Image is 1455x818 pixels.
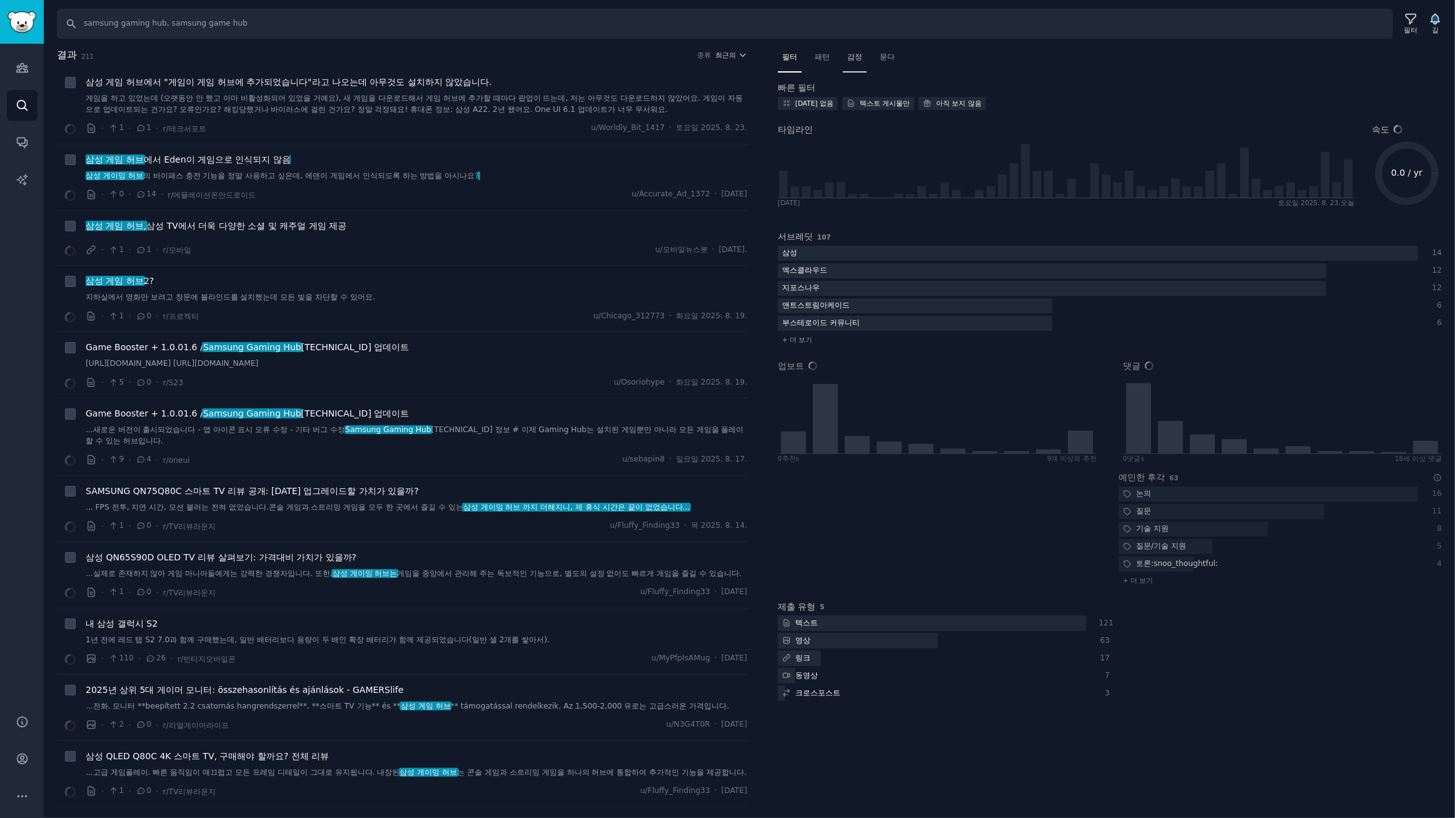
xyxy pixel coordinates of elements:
font: 아직 보지 않음 [936,99,982,107]
a: ... FPS 전투, 지연 시간, 모션 블러는 전혀 없었습니다.콘솔 게임과 스트리밍 게임을 모두 한 곳에서 즐길 수 있는삼성 게이밍 허브 까지 더해지니, 제 휴식 시간은 끝이... [86,502,747,513]
font: 링크 [795,654,810,662]
font: · [156,521,158,531]
a: SAMSUNG QN75Q80C 스마트 TV 리뷰 공개: [DATE] 업그레이드할 가치가 있을까? [86,485,419,498]
font: ...새로운 버전이 출시되었습니다 - 앱 아이콘 표시 오류 수정 - 기타 버그 수정 [86,425,345,434]
font: 1 [119,521,124,530]
font: · [101,123,104,133]
font: 속도 [1372,124,1389,134]
font: 삼성 게임 허브에서 "게임이 게임 허브에 추가되었습니다"라고 나오는데 아무것도 설치하지 않았습니다. [86,77,492,87]
font: r/빈티지모바일폰 [178,655,236,664]
font: [URL][DOMAIN_NAME] [URL][DOMAIN_NAME] [86,359,258,368]
a: 삼성 게임 허브에서 Eden이 게임으로 인식되지 않음 [86,153,291,166]
font: · [101,720,104,730]
font: 토요일 2025. 8. 23. [676,123,747,132]
font: 0 [146,786,151,795]
font: · [156,311,158,321]
a: 삼성 게임 허브,삼성 TV에서 더욱 다양한 소셜 및 캐주얼 게임 제공 [86,220,346,233]
font: · [156,786,158,796]
font: 오늘 [1341,199,1354,206]
font: r/테크서포트 [163,124,206,133]
font: 필터 [1404,26,1418,34]
font: 목 2025. 8. 14. [691,521,747,530]
font: · [156,587,158,597]
font: 1 [119,587,124,596]
font: · [156,720,158,730]
font: 6 [1437,301,1442,310]
font: u/Fluffy_Finding33 [610,521,680,530]
font: 최근의 [716,51,737,59]
font: · [128,189,131,199]
font: Samsung Gaming Hub [203,408,301,418]
font: · [156,123,158,133]
font: · [128,377,131,387]
button: 길 [1424,11,1446,37]
font: ...전화. 모니터 **beepített 2.2 csatornás hangrendszerrel**, **스마트 TV 기능** és ** [86,702,401,710]
font: ** támogatással rendelkezik. Az 1,500-2,000 유로는 고급스러운 가격입니다. [451,702,730,710]
font: ...실제로 존재하지 않아 게임 마니아들에게는 강력한 경쟁자입니다. 또한, [86,569,333,578]
text: 0.0 / yr [1391,168,1422,178]
a: 1년 전에 레드 탭 S2 7.0과 함께 구매했는데, 일반 배터리보다 용량이 두 배인 확장 배터리가 함께 제공되었습니다(일반 셀 2개를 쌓아서). [86,635,747,646]
font: · [101,587,104,597]
font: 0 [119,189,124,198]
font: 영상 [795,636,810,645]
font: · [101,311,104,321]
font: u/Chicago_312773 [593,311,665,320]
img: GummySearch 로고 [8,11,36,33]
font: · [128,786,131,796]
font: Samsung Gaming Hub [345,425,431,434]
font: 26 [156,654,166,662]
a: 2025년 상위 5대 게이머 모니터: összehasonlítás és ajánlások - GAMERSlife [86,684,403,697]
font: 2? [144,276,154,286]
font: · [101,245,104,255]
font: u/Fluffy_Finding33 [640,587,710,596]
font: [DATE] [722,189,747,198]
font: u/MyPfpIsAMug [652,654,710,662]
font: 타임라인 [778,124,813,134]
input: 검색 키워드 [57,9,1393,39]
font: 빠른 필터 [778,83,815,93]
font: 삼성 게이밍 허브 [400,768,457,777]
a: ...전화. 모니터 **beepített 2.2 csatornás hangrendszerrel**, **스마트 TV 기능** és **삼성 게임 허브** támogatássa... [86,701,747,712]
font: · [156,377,158,387]
font: · [715,786,717,795]
font: · [101,455,104,465]
font: 12 [1432,283,1442,292]
font: · [128,123,131,133]
font: 14 [146,189,156,198]
a: [URL][DOMAIN_NAME] [URL][DOMAIN_NAME] [86,358,747,370]
font: 1 [119,123,124,132]
a: 내 삼성 갤럭시 S2 [86,617,158,630]
font: u/Accurate_Ad_1372 [632,189,710,198]
font: 1 [119,786,124,795]
font: u/Osoriohype [614,378,665,386]
font: 1 [146,123,151,132]
font: 1 [119,311,124,320]
font: 텍스트 게시물만 [860,99,910,107]
font: · [715,720,717,729]
font: 1년 전에 레드 탭 S2 7.0과 함께 구매했는데, 일반 배터리보다 용량이 두 배인 확장 배터리가 함께 제공되었습니다(일반 셀 2개를 쌓아서). [86,635,550,644]
font: · [128,455,131,465]
font: SAMSUNG QN75Q80C 스마트 TV 리뷰 공개: [DATE] 업그레이드할 가치가 있을까? [86,486,419,496]
font: 110 [119,654,133,662]
font: 게임을 하고 있었는데 (오랫동안 안 했고 아마 비활성화되어 있었을 거예요), 새 게임을 다운로드해서 게임 허브에 추가할 때마다 팝업이 뜨는데, 저는 아무것도 다운로드하지 않았... [86,94,743,114]
font: 화요일 2025. 8. 19. [676,378,747,386]
font: 종류 [698,51,712,59]
font: · [128,587,131,597]
font: 삼성 게임 허브 [86,154,144,164]
font: ... FPS 전투, 지연 시간, 모션 블러는 전혀 없었습니다. [86,503,269,512]
font: 엑스클라우드 [782,266,827,275]
font: 0 [146,378,151,386]
a: 삼성 게이밍 허브의 바이패스 충전 기능을 정말 사용하고 싶은데, 에덴이 게임에서 인식되도록 하는 방법을 아시나요? [86,171,747,182]
font: 삼성 게이밍 허브 [86,171,143,180]
font: r/에뮬레이션온안드로이드 [168,191,256,199]
font: r/TV리뷰라운지 [163,787,216,796]
font: · [128,245,131,255]
font: · [101,377,104,387]
font: · [669,311,672,320]
font: 0 [146,311,151,320]
font: 삼성 게임 허브, [86,221,146,231]
font: [DATE] [778,199,800,206]
font: · [156,455,158,465]
font: 동영상 [795,671,818,680]
font: 0 [146,521,151,530]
